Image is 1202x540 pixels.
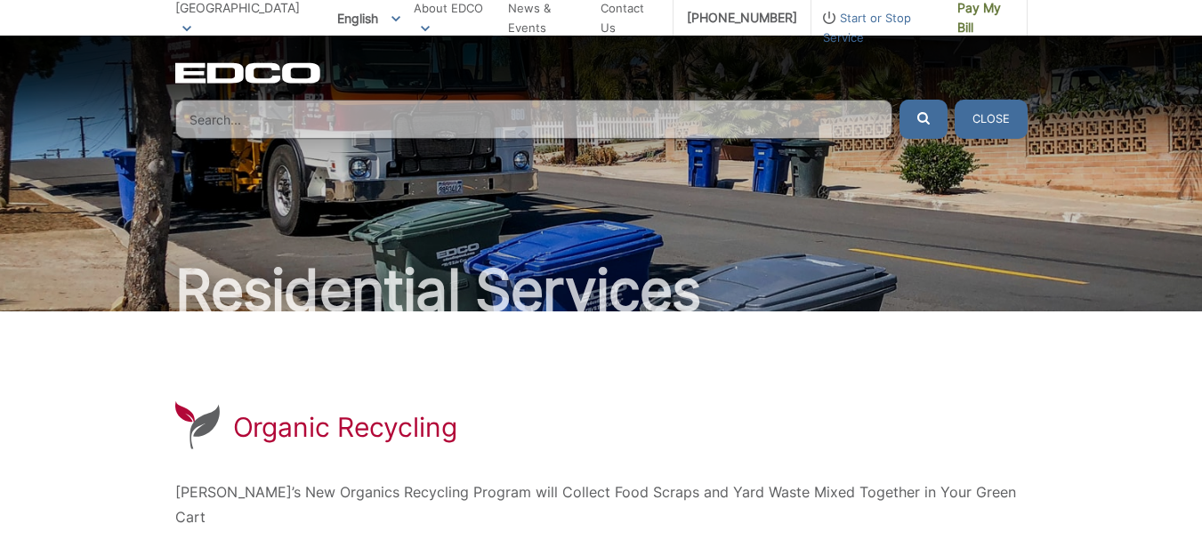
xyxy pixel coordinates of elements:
[899,100,948,139] button: Submit the search query.
[324,4,414,33] span: English
[175,480,1028,529] p: [PERSON_NAME]’s New Organics Recycling Program will Collect Food Scraps and Yard Waste Mixed Toge...
[175,62,323,84] a: EDCD logo. Return to the homepage.
[955,100,1028,139] button: Close
[175,100,892,139] input: Search
[233,411,457,443] h1: Organic Recycling
[175,262,1028,318] h2: Residential Services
